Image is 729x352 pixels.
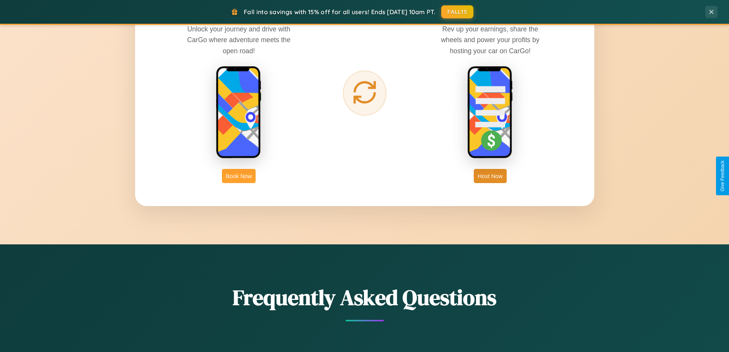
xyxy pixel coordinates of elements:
div: Give Feedback [720,160,725,192]
h2: Frequently Asked Questions [135,283,594,312]
span: Fall into savings with 15% off for all users! Ends [DATE] 10am PT. [244,8,435,16]
img: rent phone [216,66,262,159]
p: Rev up your earnings, share the wheels and power your profits by hosting your car on CarGo! [433,24,548,56]
button: FALL15 [441,5,473,18]
img: host phone [467,66,513,159]
p: Unlock your journey and drive with CarGo where adventure meets the open road! [181,24,296,56]
button: Book Now [222,169,256,183]
button: Host Now [474,169,506,183]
